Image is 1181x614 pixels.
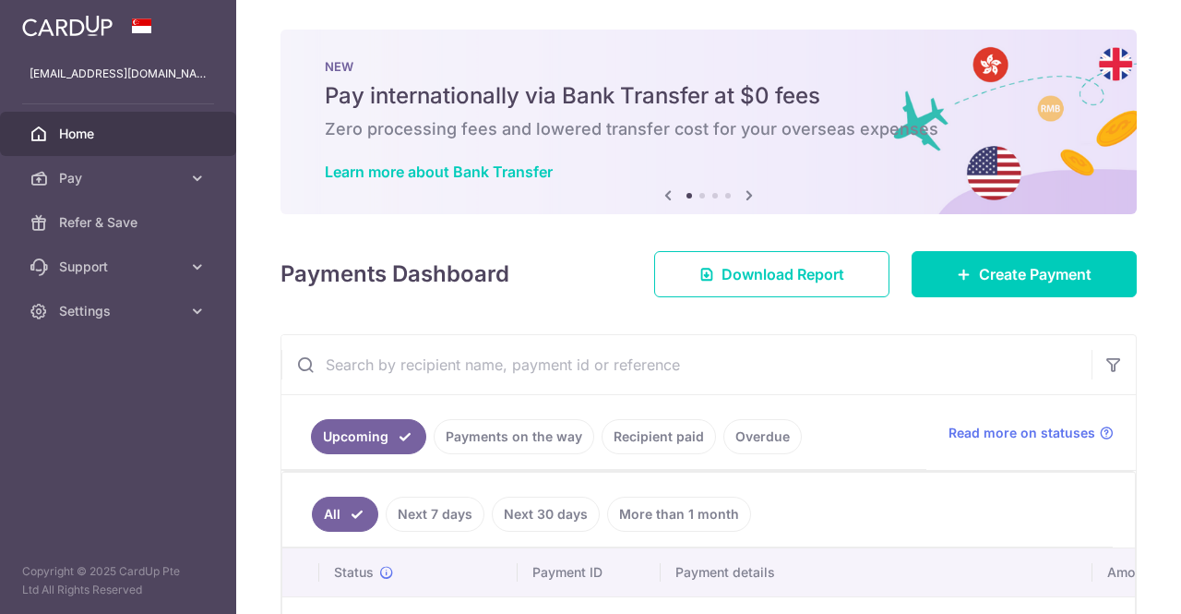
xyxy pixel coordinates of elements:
[325,163,553,181] a: Learn more about Bank Transfer
[311,419,426,454] a: Upcoming
[1107,563,1154,582] span: Amount
[654,251,889,297] a: Download Report
[281,335,1092,394] input: Search by recipient name, payment id or reference
[312,497,378,532] a: All
[280,30,1137,214] img: Bank transfer banner
[722,263,844,285] span: Download Report
[434,419,594,454] a: Payments on the way
[518,548,661,596] th: Payment ID
[602,419,716,454] a: Recipient paid
[325,59,1092,74] p: NEW
[59,213,181,232] span: Refer & Save
[30,65,207,83] p: [EMAIL_ADDRESS][DOMAIN_NAME]
[325,81,1092,111] h5: Pay internationally via Bank Transfer at $0 fees
[948,424,1114,442] a: Read more on statuses
[492,497,600,532] a: Next 30 days
[59,125,181,143] span: Home
[386,497,484,532] a: Next 7 days
[661,548,1092,596] th: Payment details
[607,497,751,532] a: More than 1 month
[59,169,181,187] span: Pay
[325,118,1092,140] h6: Zero processing fees and lowered transfer cost for your overseas expenses
[948,424,1095,442] span: Read more on statuses
[334,563,374,582] span: Status
[22,15,113,37] img: CardUp
[979,263,1092,285] span: Create Payment
[723,419,802,454] a: Overdue
[59,302,181,320] span: Settings
[59,258,181,276] span: Support
[280,258,509,291] h4: Payments Dashboard
[912,251,1137,297] a: Create Payment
